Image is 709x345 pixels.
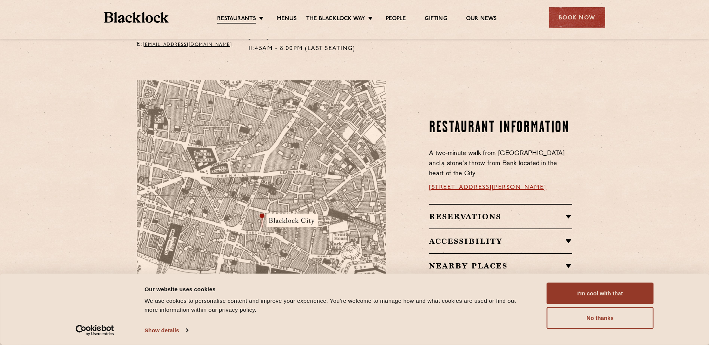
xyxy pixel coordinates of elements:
p: A two-minute walk from [GEOGRAPHIC_DATA] and a stone’s throw from Bank located in the heart of th... [429,149,572,179]
a: Restaurants [217,15,256,24]
a: The Blacklock Way [306,15,365,23]
img: BL_Textured_Logo-footer-cropped.svg [104,12,169,23]
a: [STREET_ADDRESS][PERSON_NAME] [429,184,546,190]
a: Gifting [425,15,447,23]
h2: Reservations [429,212,572,221]
h2: Restaurant Information [429,119,572,137]
p: 11:45am - 8:00pm (Last Seating) [249,44,355,54]
a: Usercentrics Cookiebot - opens in a new window [62,325,127,336]
h2: Accessibility [429,237,572,246]
div: We use cookies to personalise content and improve your experience. You're welcome to manage how a... [145,296,530,314]
a: People [386,15,406,23]
button: No thanks [547,307,654,329]
a: Menus [277,15,297,23]
div: Book Now [549,7,605,28]
div: Our website uses cookies [145,285,530,293]
a: [EMAIL_ADDRESS][DOMAIN_NAME] [143,43,232,47]
h2: Nearby Places [429,261,572,270]
img: svg%3E [306,273,410,342]
p: E: [137,40,237,50]
a: Show details [145,325,188,336]
button: I'm cool with that [547,283,654,304]
a: Our News [466,15,497,23]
